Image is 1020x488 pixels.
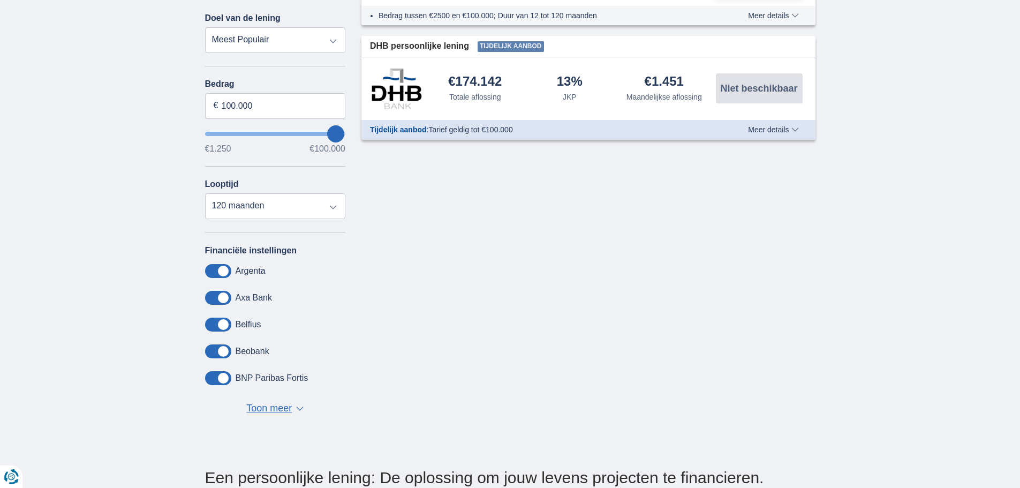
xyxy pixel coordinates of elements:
[370,125,427,134] span: Tijdelijk aanbod
[626,92,702,102] div: Maandelijkse aflossing
[243,401,307,416] button: Toon meer ▼
[379,10,709,21] li: Bedrag tussen €2500 en €100.000; Duur van 12 tot 120 maanden
[748,126,798,133] span: Meer details
[205,132,346,136] input: wantToBorrow
[205,246,297,256] label: Financiële instellingen
[748,12,798,19] span: Meer details
[478,41,544,52] span: Tijdelijk aanbod
[740,11,806,20] button: Meer details
[236,266,266,276] label: Argenta
[740,125,806,134] button: Meer details
[370,68,424,109] img: product.pl.alt DHB Bank
[448,75,502,89] div: €174.142
[361,124,717,135] div: :
[370,40,469,52] span: DHB persoonlijke lening
[296,407,304,411] span: ▼
[428,125,512,134] span: Tarief geldig tot €100.000
[236,293,272,303] label: Axa Bank
[449,92,501,102] div: Totale aflossing
[205,179,239,189] label: Looptijd
[309,145,345,153] span: €100.000
[563,92,577,102] div: JKP
[246,402,292,416] span: Toon meer
[205,469,815,486] h2: Een persoonlijke lening: De oplossing om jouw levens projecten te financieren.
[205,79,346,89] label: Bedrag
[205,145,231,153] span: €1.250
[236,373,308,383] label: BNP Paribas Fortis
[720,84,797,93] span: Niet beschikbaar
[236,320,261,329] label: Belfius
[205,13,281,23] label: Doel van de lening
[236,347,269,356] label: Beobank
[645,75,684,89] div: €1.451
[214,100,218,112] span: €
[557,75,583,89] div: 13%
[716,73,803,103] button: Niet beschikbaar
